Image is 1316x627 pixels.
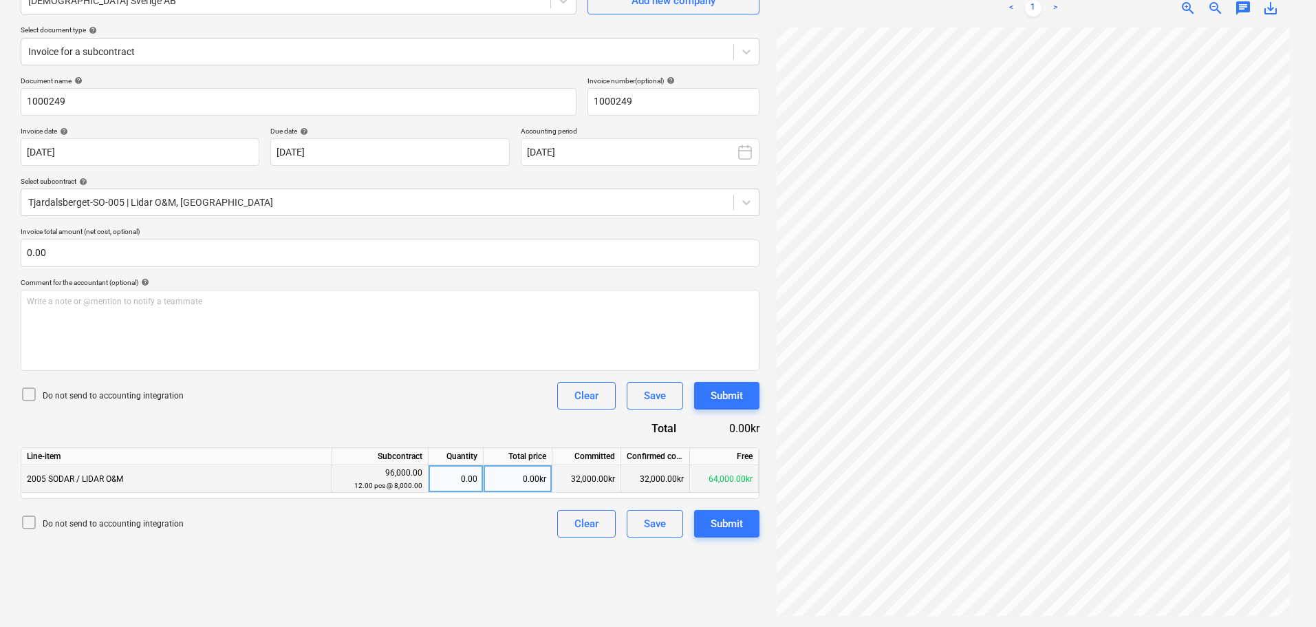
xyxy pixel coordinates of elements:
input: Invoice number [587,88,759,116]
button: Save [627,382,683,410]
p: Do not send to accounting integration [43,518,184,530]
div: 0.00kr [484,465,552,493]
span: help [72,76,83,85]
button: Clear [557,510,616,538]
div: Invoice number (optional) [587,76,759,85]
div: 64,000.00kr [690,465,759,493]
div: Submit [711,387,743,405]
div: Select document type [21,25,759,34]
div: Save [644,515,666,533]
div: Subcontract [332,448,429,465]
span: help [57,127,68,136]
span: help [664,76,675,85]
div: 32,000.00kr [552,465,621,493]
input: Due date not specified [270,138,509,166]
button: Save [627,510,683,538]
button: Submit [694,510,759,538]
small: 12.00 pcs @ 8,000.00 [354,482,422,489]
div: Total [581,421,698,436]
div: Save [644,387,666,405]
span: help [297,127,308,136]
div: Invoice date [21,127,259,136]
div: 0.00kr [698,421,759,436]
div: 96,000.00 [338,467,422,492]
span: 2005 SODAR / LIDAR O&M [27,474,123,484]
div: Due date [270,127,509,136]
p: Invoice total amount (net cost, optional) [21,227,759,239]
span: help [138,278,149,286]
div: Comment for the accountant (optional) [21,278,759,287]
span: help [86,26,97,34]
div: Submit [711,515,743,533]
div: Free [690,448,759,465]
div: Confirmed costs [621,448,690,465]
input: Invoice total amount (net cost, optional) [21,240,759,267]
button: Submit [694,382,759,410]
div: Clear [574,387,598,405]
iframe: Chat Widget [1247,561,1316,627]
input: Invoice date not specified [21,138,259,166]
div: Clear [574,515,598,533]
div: Total price [484,448,552,465]
div: Line-item [21,448,332,465]
div: Select subcontract [21,177,759,186]
div: 32,000.00kr [621,465,690,493]
div: 0.00 [434,465,477,493]
div: Document name [21,76,576,85]
button: Clear [557,382,616,410]
button: [DATE] [521,138,759,166]
p: Do not send to accounting integration [43,390,184,402]
div: Quantity [429,448,484,465]
span: help [76,178,87,186]
p: Accounting period [521,127,759,138]
input: Document name [21,88,576,116]
div: Committed [552,448,621,465]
